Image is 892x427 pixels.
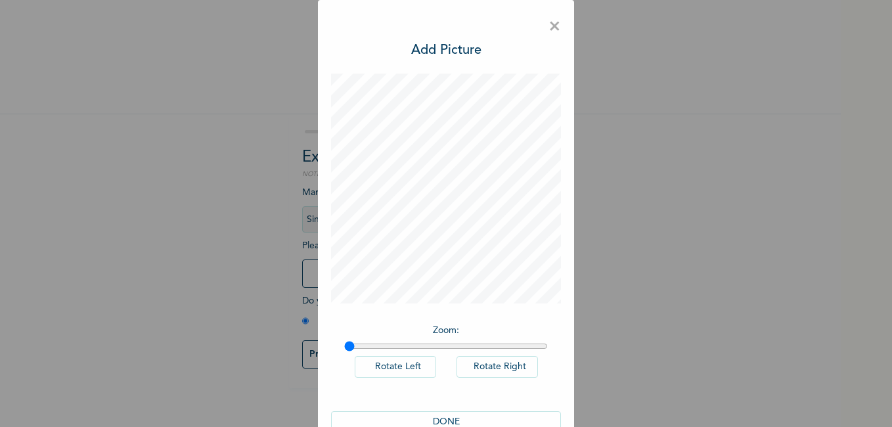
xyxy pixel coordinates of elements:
[355,356,436,378] button: Rotate Left
[411,41,481,60] h3: Add Picture
[344,324,548,338] p: Zoom :
[302,241,539,294] span: Please add a recent Passport Photograph
[457,356,538,378] button: Rotate Right
[548,13,561,41] span: ×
